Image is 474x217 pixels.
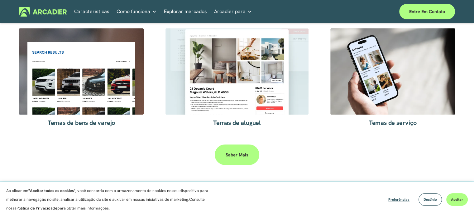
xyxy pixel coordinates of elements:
iframe: Widget de bate-papo [443,187,474,217]
font: Características [74,8,109,15]
font: Entre em contato [409,9,445,14]
font: Como funciona [117,8,150,15]
font: Declínio [424,197,437,202]
a: lista suspensa de pastas [214,7,252,17]
font: Preferências [388,197,409,202]
button: Preferências [384,193,414,206]
a: Características [74,7,109,17]
img: Arcadeiro [19,7,67,17]
font: para obter mais informações. [57,205,110,211]
font: Temas de aluguel [213,118,261,126]
font: Explorar mercados [164,8,207,15]
font: Temas de bens de varejo [48,118,115,126]
font: Temas de serviço [369,118,417,126]
a: Explorar mercados [164,7,207,17]
button: Declínio [419,193,442,206]
a: Política de Privacidade [17,205,57,211]
font: "Aceitar todos os cookies" [28,188,75,193]
font: Arcadier para [214,8,246,15]
font: Ao clicar em [6,188,28,193]
font: , você concorda com o armazenamento de cookies no seu dispositivo para melhorar a navegação no si... [6,188,208,202]
a: lista suspensa de pastas [117,7,157,17]
a: Saber mais [215,144,259,165]
font: Saber mais [226,152,248,157]
a: Entre em contato [399,4,455,19]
